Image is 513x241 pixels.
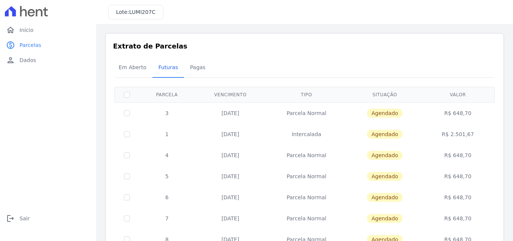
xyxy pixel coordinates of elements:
td: 3 [139,102,195,124]
td: Intercalada [266,124,347,145]
i: paid [6,41,15,50]
td: R$ 648,70 [422,102,493,124]
td: 5 [139,166,195,187]
td: R$ 648,70 [422,208,493,229]
a: personDados [3,53,93,68]
th: Situação [347,87,422,102]
a: paidParcelas [3,38,93,53]
td: [DATE] [195,124,266,145]
td: Parcela Normal [266,145,347,166]
td: 7 [139,208,195,229]
span: Agendado [367,193,403,202]
td: Parcela Normal [266,102,347,124]
span: Início [20,26,33,34]
td: 1 [139,124,195,145]
a: Pagas [184,58,211,78]
span: Agendado [367,172,403,181]
td: 4 [139,145,195,166]
td: Parcela Normal [266,166,347,187]
span: Pagas [186,60,210,75]
span: Agendado [367,214,403,223]
h3: Extrato de Parcelas [113,41,496,51]
span: Em Aberto [114,60,151,75]
i: logout [6,214,15,223]
a: logoutSair [3,211,93,226]
td: R$ 2.501,67 [422,124,493,145]
th: Parcela [139,87,195,102]
span: Sair [20,215,30,222]
td: 6 [139,187,195,208]
th: Vencimento [195,87,266,102]
i: home [6,26,15,35]
td: R$ 648,70 [422,145,493,166]
span: Futuras [154,60,183,75]
a: Futuras [152,58,184,78]
td: [DATE] [195,187,266,208]
a: Em Aberto [113,58,152,78]
a: homeInício [3,23,93,38]
td: [DATE] [195,166,266,187]
i: person [6,56,15,65]
td: [DATE] [195,102,266,124]
td: Parcela Normal [266,208,347,229]
th: Valor [422,87,493,102]
td: R$ 648,70 [422,187,493,208]
td: R$ 648,70 [422,166,493,187]
h3: Lote: [116,8,155,16]
span: Dados [20,56,36,64]
span: Agendado [367,130,403,139]
th: Tipo [266,87,347,102]
span: Agendado [367,109,403,118]
td: Parcela Normal [266,187,347,208]
td: [DATE] [195,145,266,166]
td: [DATE] [195,208,266,229]
span: Parcelas [20,41,41,49]
span: Agendado [367,151,403,160]
span: LUMI207C [129,9,155,15]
